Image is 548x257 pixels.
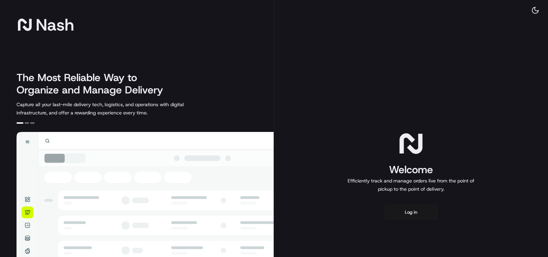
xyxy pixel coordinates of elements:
[345,163,477,177] h1: Welcome
[17,100,215,117] p: Capture all your last-mile delivery tech, logistics, and operations with digital infrastructure, ...
[345,177,477,193] p: Efficiently track and manage orders live from the point of pickup to the point of delivery.
[383,204,439,221] button: Log in
[17,71,171,96] h2: The Most Reliable Way to Organize and Manage Delivery
[36,18,74,32] span: Nash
